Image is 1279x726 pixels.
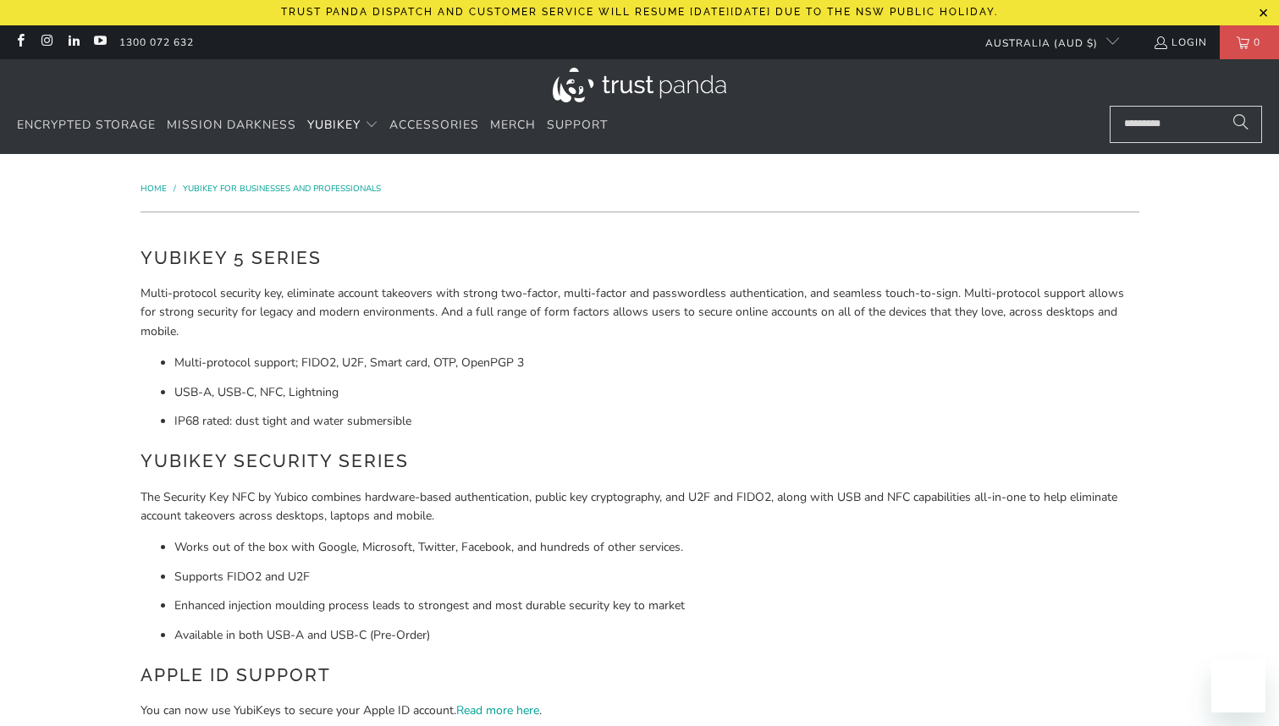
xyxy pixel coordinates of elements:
li: Multi-protocol support; FIDO2, U2F, Smart card, OTP, OpenPGP 3 [174,354,1139,372]
a: Encrypted Storage [17,106,156,146]
nav: Translation missing: en.navigation.header.main_nav [17,106,608,146]
span: / [174,183,176,195]
a: Merch [490,106,536,146]
a: Accessories [389,106,479,146]
a: Trust Panda Australia on YouTube [92,36,107,49]
li: IP68 rated: dust tight and water submersible [174,412,1139,431]
li: Enhanced injection moulding process leads to strongest and most durable security key to market [174,597,1139,615]
a: Support [547,106,608,146]
p: You can now use YubiKeys to secure your Apple ID account. . [141,701,1139,720]
a: YubiKey for Businesses and Professionals [183,183,381,195]
li: USB-A, USB-C, NFC, Lightning [174,383,1139,402]
p: The Security Key NFC by Yubico combines hardware-based authentication, public key cryptography, a... [141,488,1139,526]
p: Multi-protocol security key, eliminate account takeovers with strong two-factor, multi-factor and... [141,284,1139,341]
a: 1300 072 632 [119,33,194,52]
p: Trust Panda dispatch and customer service will resume [DATE][DATE] due to the NSW public holiday. [281,6,998,18]
span: Encrypted Storage [17,117,156,133]
iframe: Button to launch messaging window [1211,658,1265,712]
li: Available in both USB-A and USB-C (Pre-Order) [174,626,1139,645]
h2: YubiKey Security Series [141,448,1139,475]
span: 0 [1249,25,1265,59]
a: 0 [1220,25,1279,59]
span: Home [141,183,167,195]
a: Mission Darkness [167,106,296,146]
li: Supports FIDO2 and U2F [174,568,1139,586]
h2: YubiKey 5 Series [141,245,1139,272]
img: Trust Panda Australia [553,68,726,102]
button: Australia (AUD $) [972,25,1119,59]
span: Support [547,117,608,133]
a: Trust Panda Australia on Facebook [13,36,27,49]
span: Merch [490,117,536,133]
a: Trust Panda Australia on Instagram [39,36,53,49]
h2: Apple ID Support [141,662,1139,689]
button: Search [1220,106,1262,143]
input: Search... [1110,106,1262,143]
span: Accessories [389,117,479,133]
li: Works out of the box with Google, Microsoft, Twitter, Facebook, and hundreds of other services. [174,538,1139,557]
a: Read more here [456,702,539,718]
span: YubiKey [307,117,361,133]
a: Trust Panda Australia on LinkedIn [66,36,80,49]
summary: YubiKey [307,106,378,146]
a: Login [1153,33,1207,52]
span: Mission Darkness [167,117,296,133]
a: Home [141,183,169,195]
